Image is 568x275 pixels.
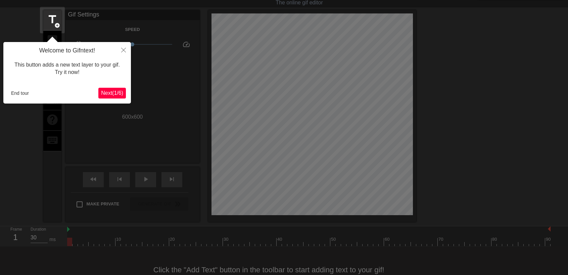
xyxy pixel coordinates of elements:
button: End tour [8,88,32,98]
button: Next [98,88,126,99]
div: This button adds a new text layer to your gif. Try it now! [8,54,126,83]
h4: Welcome to Gifntext! [8,47,126,54]
button: Close [116,42,131,57]
span: Next ( 1 / 6 ) [101,90,123,96]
